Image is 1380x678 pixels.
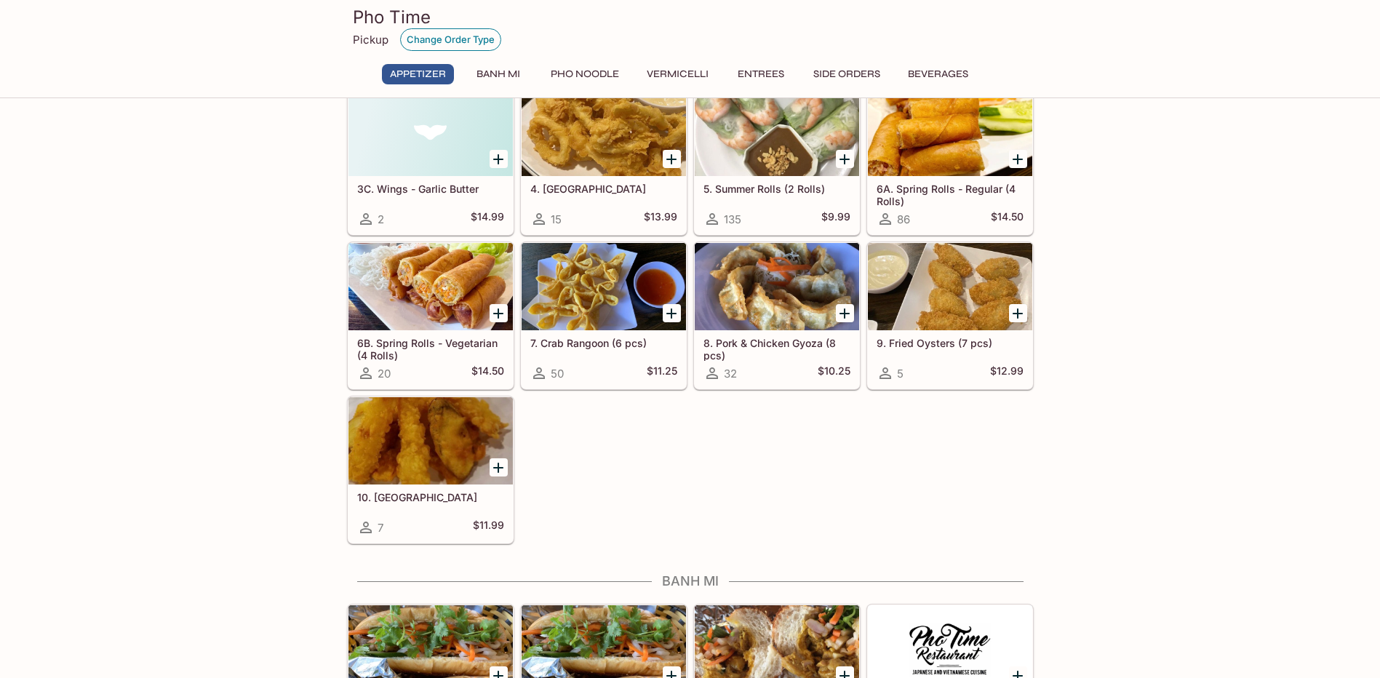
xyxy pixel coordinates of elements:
h5: $10.25 [818,364,850,382]
button: Add 6A. Spring Rolls - Regular (4 Rolls) [1009,150,1027,168]
button: Add 8. Pork & Chicken Gyoza (8 pcs) [836,304,854,322]
span: 86 [897,212,910,226]
span: 20 [378,367,391,380]
button: Beverages [900,64,976,84]
h5: 8. Pork & Chicken Gyoza (8 pcs) [703,337,850,361]
button: Add 4. Calamari [663,150,681,168]
h5: $11.25 [647,364,677,382]
h5: $14.99 [471,210,504,228]
h5: 6A. Spring Rolls - Regular (4 Rolls) [877,183,1024,207]
h5: 7. Crab Rangoon (6 pcs) [530,337,677,349]
div: 4. Calamari [522,89,686,176]
div: 3C. Wings - Garlic Butter [348,89,513,176]
a: 4. [GEOGRAPHIC_DATA]15$13.99 [521,88,687,235]
h5: $11.99 [473,519,504,536]
span: 50 [551,367,564,380]
span: 135 [724,212,741,226]
button: Add 6B. Spring Rolls - Vegetarian (4 Rolls) [490,304,508,322]
h5: 6B. Spring Rolls - Vegetarian (4 Rolls) [357,337,504,361]
h5: 4. [GEOGRAPHIC_DATA] [530,183,677,195]
button: Add 3C. Wings - Garlic Butter [490,150,508,168]
h5: $9.99 [821,210,850,228]
button: Add 7. Crab Rangoon (6 pcs) [663,304,681,322]
h5: $14.50 [471,364,504,382]
h5: $13.99 [644,210,677,228]
span: 32 [724,367,737,380]
span: 2 [378,212,384,226]
button: Banh Mi [466,64,531,84]
div: 5. Summer Rolls (2 Rolls) [695,89,859,176]
button: Vermicelli [639,64,717,84]
a: 10. [GEOGRAPHIC_DATA]7$11.99 [348,396,514,543]
a: 3C. Wings - Garlic Butter2$14.99 [348,88,514,235]
a: 6B. Spring Rolls - Vegetarian (4 Rolls)20$14.50 [348,242,514,389]
span: 5 [897,367,904,380]
a: 9. Fried Oysters (7 pcs)5$12.99 [867,242,1033,389]
a: 5. Summer Rolls (2 Rolls)135$9.99 [694,88,860,235]
span: 7 [378,521,383,535]
button: Side Orders [805,64,888,84]
h5: $14.50 [991,210,1024,228]
button: Pho Noodle [543,64,627,84]
h5: $12.99 [990,364,1024,382]
div: 6A. Spring Rolls - Regular (4 Rolls) [868,89,1032,176]
button: Change Order Type [400,28,501,51]
span: 15 [551,212,562,226]
div: 9. Fried Oysters (7 pcs) [868,243,1032,330]
div: 7. Crab Rangoon (6 pcs) [522,243,686,330]
button: Entrees [728,64,794,84]
button: Add 10. Tempura [490,458,508,476]
h3: Pho Time [353,6,1028,28]
h4: Banh Mi [347,573,1034,589]
div: 8. Pork & Chicken Gyoza (8 pcs) [695,243,859,330]
div: 10. Tempura [348,397,513,484]
p: Pickup [353,33,388,47]
h5: 3C. Wings - Garlic Butter [357,183,504,195]
a: 6A. Spring Rolls - Regular (4 Rolls)86$14.50 [867,88,1033,235]
h5: 5. Summer Rolls (2 Rolls) [703,183,850,195]
a: 7. Crab Rangoon (6 pcs)50$11.25 [521,242,687,389]
div: 6B. Spring Rolls - Vegetarian (4 Rolls) [348,243,513,330]
h5: 10. [GEOGRAPHIC_DATA] [357,491,504,503]
button: Add 9. Fried Oysters (7 pcs) [1009,304,1027,322]
button: Appetizer [382,64,454,84]
button: Add 5. Summer Rolls (2 Rolls) [836,150,854,168]
h5: 9. Fried Oysters (7 pcs) [877,337,1024,349]
a: 8. Pork & Chicken Gyoza (8 pcs)32$10.25 [694,242,860,389]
